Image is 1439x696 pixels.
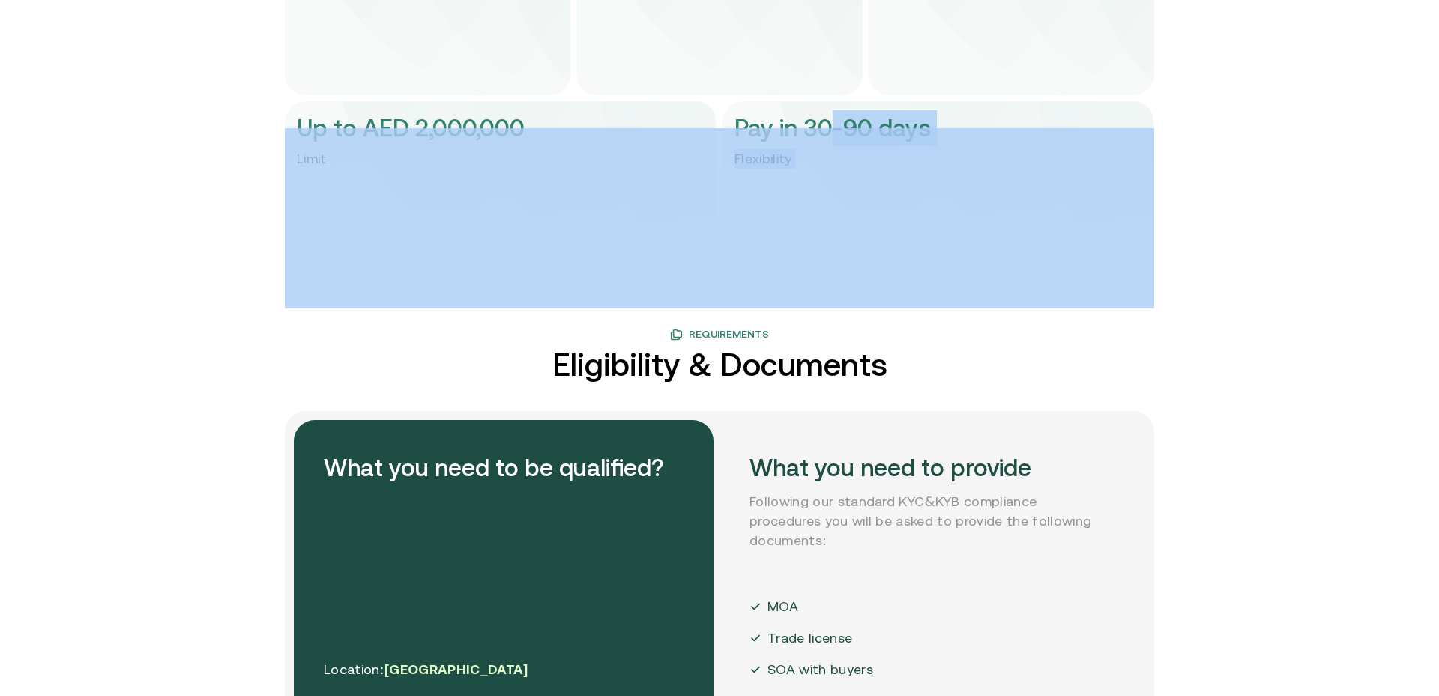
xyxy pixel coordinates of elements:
[749,632,761,644] img: Moa
[734,110,931,146] p: Pay in 30-90 days
[324,660,528,679] p: Location:
[749,664,761,676] img: Moa
[749,601,761,613] img: Moa
[749,492,1109,550] p: Following our standard KYC&KYB compliance procedures you will be asked to provide the following d...
[749,450,1109,486] h2: What you need to provide
[767,660,873,679] p: SOA with buyers
[297,110,525,146] p: Up to AED 2,000,000
[767,597,798,616] p: MOA
[767,628,852,648] p: Trade license
[689,326,769,342] span: Requirements
[285,128,1154,308] img: Gradient
[552,348,887,381] h2: Eligibility & Documents
[670,328,683,340] img: benefit
[384,661,528,677] span: [GEOGRAPHIC_DATA]
[324,450,664,486] h2: What you need to be qualified?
